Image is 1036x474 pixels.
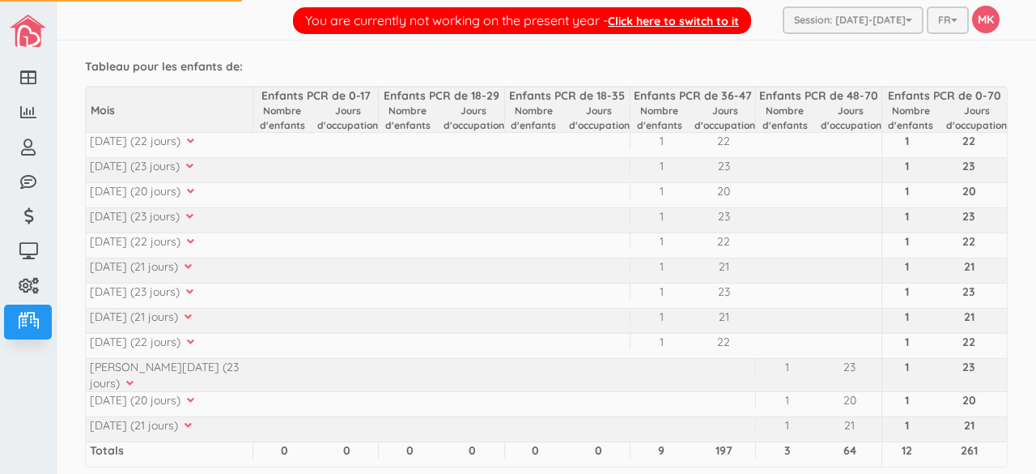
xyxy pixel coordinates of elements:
[693,133,756,149] div: 22
[693,258,756,275] div: 21
[90,183,253,199] div: [DATE] (20 jours)
[932,358,1007,391] td: 23
[946,104,1007,131] div: Jours d'occupation
[378,442,441,459] div: 0
[881,157,932,182] td: 1
[10,15,46,47] img: image
[785,417,789,433] span: 1
[932,207,1007,233] td: 23
[253,442,316,459] div: 0
[660,233,664,250] span: 1
[881,442,932,467] td: 12
[444,104,504,131] div: Jours d'occupation
[693,442,756,459] div: 197
[660,183,664,199] span: 1
[441,442,504,459] div: 0
[660,284,664,300] span: 1
[693,158,756,174] div: 23
[932,233,1007,258] td: 22
[693,309,756,325] div: 21
[818,442,881,459] div: 64
[693,183,756,199] div: 20
[881,182,932,207] td: 1
[90,233,253,250] div: [DATE] (22 jours)
[660,334,664,350] span: 1
[818,359,881,375] div: 23
[881,391,932,416] td: 1
[90,133,253,149] div: [DATE] (22 jours)
[317,104,378,131] div: Jours d'occupation
[881,358,932,391] td: 1
[569,104,630,131] div: Jours d'occupation
[316,442,379,459] div: 0
[630,442,693,459] div: 9
[90,334,253,350] div: [DATE] (22 jours)
[504,442,567,459] div: 0
[755,442,818,459] div: 3
[90,392,253,408] div: [DATE] (20 jours)
[759,88,878,103] span: Enfants PCR de 48-70
[90,309,253,325] div: [DATE] (21 jours)
[882,104,940,131] div: Nombre d'enfants
[932,283,1007,308] td: 23
[881,233,932,258] td: 1
[932,442,1007,467] td: 261
[932,416,1007,442] td: 21
[785,392,789,408] span: 1
[90,359,253,391] div: [PERSON_NAME][DATE] (23 jours)
[90,158,253,174] div: [DATE] (23 jours)
[932,132,1007,157] td: 22
[85,61,1008,73] h4: Tableau pour les enfants de:
[90,208,253,224] div: [DATE] (23 jours)
[881,308,932,333] td: 1
[932,182,1007,207] td: 20
[90,417,253,433] div: [DATE] (21 jours)
[881,333,932,358] td: 1
[821,104,881,131] div: Jours d'occupation
[567,442,630,459] div: 0
[932,308,1007,333] td: 21
[693,334,756,350] div: 22
[509,88,625,103] span: Enfants PCR de 18-35
[881,207,932,233] td: 1
[90,258,253,275] div: [DATE] (21 jours)
[90,284,253,300] div: [DATE] (23 jours)
[932,333,1007,358] td: 22
[253,104,311,131] div: Nombre d'enfants
[693,284,756,300] div: 23
[634,88,752,103] span: Enfants PCR de 36-47
[756,104,813,131] div: Nombre d'enfants
[86,87,253,131] th: Mois
[785,359,789,375] span: 1
[379,104,436,131] div: Nombre d'enfants
[261,88,371,103] span: Enfants PCR de 0-17
[881,416,932,442] td: 1
[932,391,1007,416] td: 20
[881,283,932,308] td: 1
[86,442,253,467] td: Totals
[932,258,1007,283] td: 21
[932,157,1007,182] td: 23
[660,208,664,224] span: 1
[881,132,932,157] td: 1
[881,258,932,283] td: 1
[818,417,881,433] div: 21
[888,88,1001,103] span: Enfants PCR de 0-70
[631,104,688,131] div: Nombre d'enfants
[693,233,756,250] div: 22
[660,309,664,325] span: 1
[660,133,664,149] span: 1
[693,208,756,224] div: 23
[505,104,563,131] div: Nombre d'enfants
[694,104,755,131] div: Jours d'occupation
[384,88,499,103] span: Enfants PCR de 18-29
[818,392,881,408] div: 20
[660,258,664,275] span: 1
[660,158,664,174] span: 1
